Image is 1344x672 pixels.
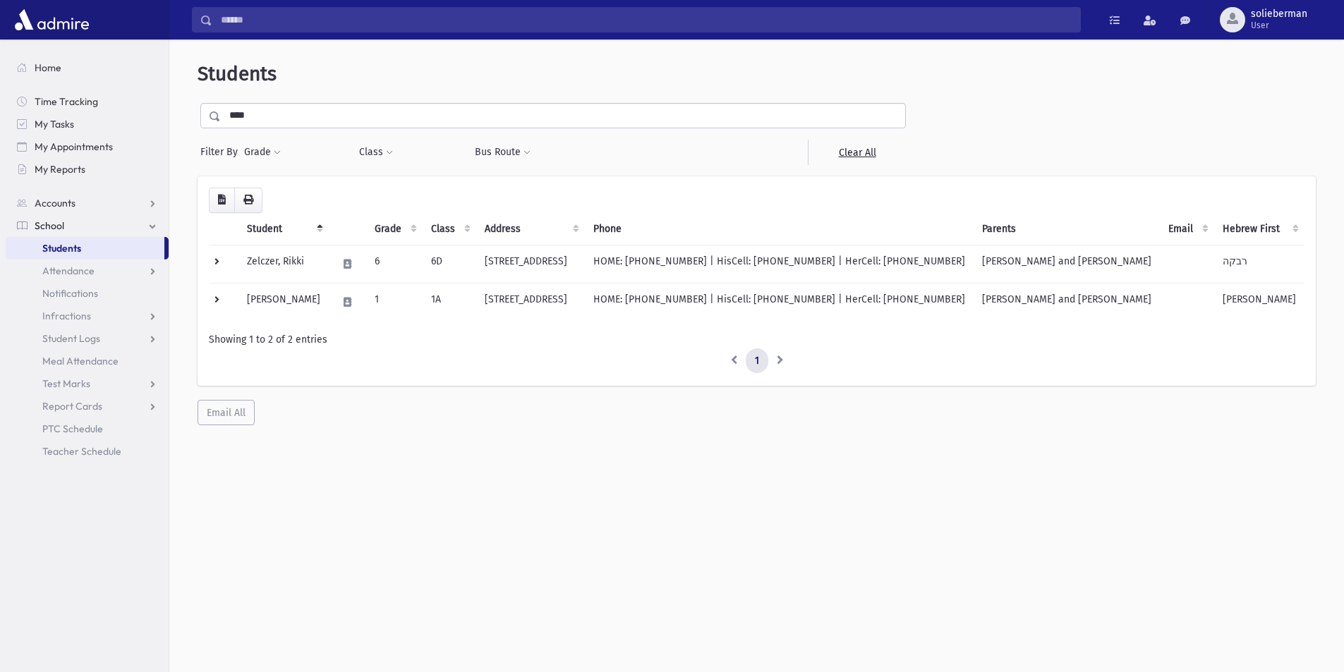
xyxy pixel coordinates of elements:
span: School [35,219,64,232]
a: PTC Schedule [6,417,169,440]
th: Class: activate to sort column ascending [423,213,476,245]
a: Meal Attendance [6,350,169,372]
span: Infractions [42,310,91,322]
img: AdmirePro [11,6,92,34]
span: Test Marks [42,377,90,390]
button: CSV [209,188,235,213]
td: HOME: [PHONE_NUMBER] | HisCell: [PHONE_NUMBER] | HerCell: [PHONE_NUMBER] [585,245,974,283]
th: Grade: activate to sort column ascending [366,213,423,245]
a: Student Logs [6,327,169,350]
span: Students [42,242,81,255]
span: Meal Attendance [42,355,119,367]
span: Report Cards [42,400,102,413]
span: Time Tracking [35,95,98,108]
td: 1 [366,283,423,321]
div: Showing 1 to 2 of 2 entries [209,332,1304,347]
span: Students [198,62,277,85]
td: 1A [423,283,476,321]
a: My Reports [6,158,169,181]
a: School [6,214,169,237]
span: Home [35,61,61,74]
a: Attendance [6,259,169,282]
td: [PERSON_NAME] [1214,283,1304,321]
td: רבקה [1214,245,1304,283]
span: Notifications [42,287,98,300]
span: Accounts [35,197,75,209]
td: [PERSON_NAME] and [PERSON_NAME] [974,283,1160,321]
a: Clear All [808,140,906,165]
span: Filter By [200,145,243,159]
th: Parents [974,213,1160,245]
td: [PERSON_NAME] and [PERSON_NAME] [974,245,1160,283]
input: Search [212,7,1080,32]
td: 6 [366,245,423,283]
span: My Appointments [35,140,113,153]
span: solieberman [1251,8,1307,20]
a: My Tasks [6,113,169,135]
a: My Appointments [6,135,169,158]
td: 6D [423,245,476,283]
span: Teacher Schedule [42,445,121,458]
th: Phone [585,213,974,245]
a: Report Cards [6,395,169,417]
th: Address: activate to sort column ascending [476,213,585,245]
span: Attendance [42,264,95,277]
span: User [1251,20,1307,31]
th: Hebrew First: activate to sort column ascending [1214,213,1304,245]
a: Time Tracking [6,90,169,113]
td: HOME: [PHONE_NUMBER] | HisCell: [PHONE_NUMBER] | HerCell: [PHONE_NUMBER] [585,283,974,321]
a: Teacher Schedule [6,440,169,463]
a: Home [6,56,169,79]
a: Notifications [6,282,169,305]
td: [STREET_ADDRESS] [476,245,585,283]
a: Infractions [6,305,169,327]
th: Email: activate to sort column ascending [1160,213,1214,245]
span: My Tasks [35,118,74,130]
span: My Reports [35,163,85,176]
a: 1 [746,348,768,374]
span: PTC Schedule [42,422,103,435]
button: Print [234,188,262,213]
th: Student: activate to sort column descending [238,213,329,245]
td: [PERSON_NAME] [238,283,329,321]
a: Students [6,237,164,259]
td: [STREET_ADDRESS] [476,283,585,321]
button: Grade [243,140,281,165]
button: Bus Route [474,140,531,165]
button: Class [358,140,394,165]
a: Test Marks [6,372,169,395]
button: Email All [198,400,255,425]
td: Zelczer, Rikki [238,245,329,283]
a: Accounts [6,192,169,214]
span: Student Logs [42,332,100,345]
